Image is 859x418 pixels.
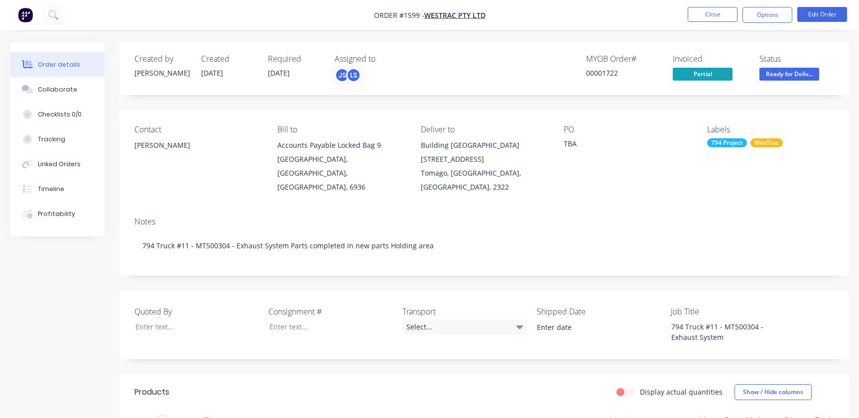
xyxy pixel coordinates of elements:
[673,68,733,80] span: Partial
[38,185,64,194] div: Timeline
[38,135,65,144] div: Tracking
[134,54,189,64] div: Created by
[335,68,361,83] button: JSLS
[673,54,747,64] div: Invoiced
[38,209,75,218] div: Profitability
[530,320,654,335] input: Enter date
[268,306,393,317] label: Consignment #
[421,138,548,194] div: Building [GEOGRAPHIC_DATA][STREET_ADDRESS]Tomago, [GEOGRAPHIC_DATA], [GEOGRAPHIC_DATA], 2322
[374,10,424,20] span: Order #1599 -
[759,54,834,64] div: Status
[201,68,223,78] span: [DATE]
[277,138,404,194] div: Accounts Payable Locked Bag 9[GEOGRAPHIC_DATA], [GEOGRAPHIC_DATA], [GEOGRAPHIC_DATA], 6936
[10,177,105,202] button: Timeline
[10,77,105,102] button: Collaborate
[797,7,847,22] button: Edit Order
[10,152,105,177] button: Linked Orders
[10,52,105,77] button: Order details
[402,319,527,334] div: Select...
[742,7,792,23] button: Options
[564,138,688,152] div: TBA
[671,306,795,317] label: Job Title
[10,202,105,226] button: Profitability
[335,54,434,64] div: Assigned to
[38,160,81,169] div: Linked Orders
[640,387,723,397] label: Display actual quantities
[424,10,486,20] a: WesTrac Pty Ltd
[586,68,661,78] div: 00001722
[335,68,350,83] div: JS
[402,306,527,317] label: Transport
[134,138,261,152] div: [PERSON_NAME]
[688,7,737,22] button: Close
[38,60,80,69] div: Order details
[707,125,834,134] div: Labels
[268,54,323,64] div: Required
[134,138,261,170] div: [PERSON_NAME]
[759,68,819,80] span: Ready for Deliv...
[735,384,812,400] button: Show / Hide columns
[537,306,661,317] label: Shipped Date
[277,152,404,194] div: [GEOGRAPHIC_DATA], [GEOGRAPHIC_DATA], [GEOGRAPHIC_DATA], 6936
[134,68,189,78] div: [PERSON_NAME]
[750,138,783,147] div: WesTrac
[10,102,105,127] button: Checklists 0/0
[268,68,290,78] span: [DATE]
[564,125,691,134] div: PO
[277,125,404,134] div: Bill to
[201,54,256,64] div: Created
[759,68,819,83] button: Ready for Deliv...
[10,127,105,152] button: Tracking
[707,138,747,147] div: 794 Project
[134,125,261,134] div: Contact
[421,138,548,166] div: Building [GEOGRAPHIC_DATA][STREET_ADDRESS]
[38,85,77,94] div: Collaborate
[134,230,834,261] div: 794 Truck #11 - MT500304 - Exhaust System Parts completed in new parts Holding area
[586,54,661,64] div: MYOB Order #
[134,386,169,398] div: Products
[277,138,404,152] div: Accounts Payable Locked Bag 9
[18,7,33,22] img: Factory
[134,306,259,317] label: Quoted By
[421,166,548,194] div: Tomago, [GEOGRAPHIC_DATA], [GEOGRAPHIC_DATA], 2322
[134,217,834,226] div: Notes
[38,110,82,119] div: Checklists 0/0
[421,125,548,134] div: Deliver to
[346,68,361,83] div: LS
[663,319,788,344] div: 794 Truck #11 - MT500304 - Exhaust System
